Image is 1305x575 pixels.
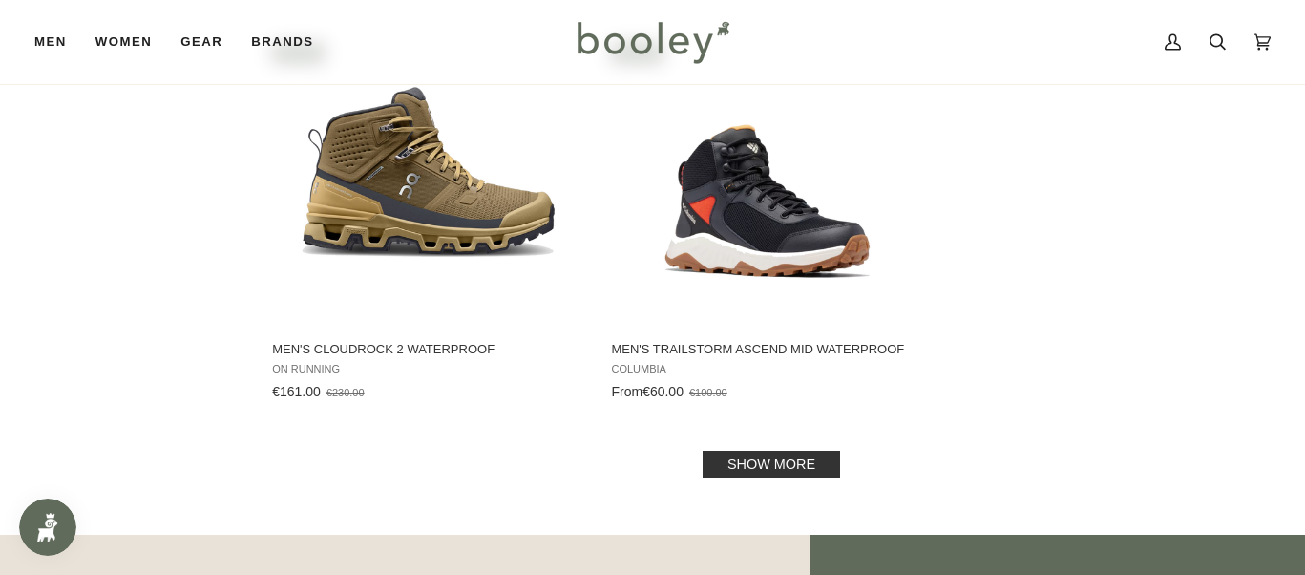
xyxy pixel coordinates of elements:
[272,457,1271,472] div: Pagination
[642,384,684,399] span: €60.00
[180,32,222,52] span: Gear
[19,499,76,556] iframe: Button to open loyalty program pop-up
[611,363,924,375] span: Columbia
[569,14,736,70] img: Booley
[272,363,585,375] span: On Running
[608,40,927,407] a: Men's Trailstorm Ascend Mid Waterproof
[95,32,152,52] span: Women
[251,32,313,52] span: Brands
[624,40,911,327] img: Columbia Men's Trailstorm Ascend Mid Waterproof Black / Super Sonic - Booley Galway
[611,341,924,358] span: Men's Trailstorm Ascend Mid Waterproof
[272,384,321,399] span: €161.00
[272,341,585,358] span: Men's Cloudrock 2 Waterproof
[269,40,588,407] a: Men's Cloudrock 2 Waterproof
[703,451,840,478] a: Show more
[611,384,642,399] span: From
[689,387,727,398] span: €100.00
[34,32,67,52] span: Men
[285,40,572,327] img: On Running Men's Cloudrock 2 Waterproof Hunter / Safari - Booley Galway
[326,387,365,398] span: €230.00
